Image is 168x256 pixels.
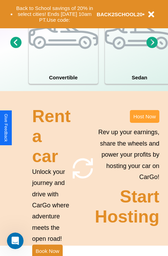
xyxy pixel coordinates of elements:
iframe: Intercom live chat [7,233,24,249]
h2: Rent a car [32,106,71,166]
b: BACK2SCHOOL20 [97,11,143,17]
h2: Start Hosting [95,187,159,227]
button: Back to School savings of 20% in select cities! Ends [DATE] 10am PT.Use code: [13,3,97,25]
button: Host Now [130,110,159,123]
h4: Convertible [29,71,98,84]
p: Unlock your journey and drive with CarGo where adventure meets the open road! [32,166,71,245]
p: Rev up your earnings, share the wheels and power your profits by hosting your car on CarGo! [95,127,159,183]
div: Give Feedback [3,114,8,142]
